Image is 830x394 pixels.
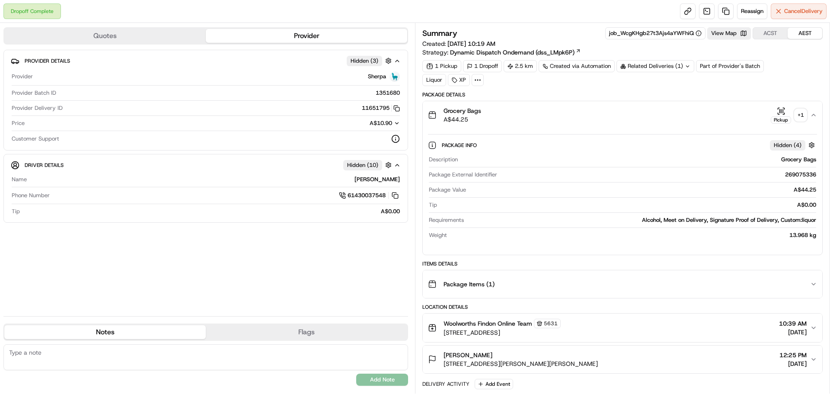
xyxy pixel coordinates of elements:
button: AEST [788,28,822,39]
button: Hidden (4) [770,140,817,151]
span: Package Items ( 1 ) [444,280,495,288]
span: Tip [12,208,20,215]
div: We're available if you need us! [29,91,109,98]
div: 13.968 kg [450,231,816,239]
input: Got a question? Start typing here... [22,56,156,65]
div: 269075336 [501,171,816,179]
button: A$10.90 [324,119,400,127]
span: Hidden ( 4 ) [774,141,801,149]
span: Provider Delivery ID [12,104,63,112]
div: 1 Pickup [422,60,461,72]
button: Notes [4,325,206,339]
span: Name [12,176,27,183]
div: Delivery Activity [422,381,469,388]
h3: Summary [422,29,457,37]
button: Start new chat [147,85,157,96]
span: Grocery Bags [444,106,481,115]
span: [DATE] [779,359,807,368]
div: Strategy: [422,48,581,57]
div: [PERSON_NAME] [30,176,400,183]
div: Grocery BagsA$44.25Pickup+1 [423,129,822,255]
div: 💻 [73,126,80,133]
div: Liquor [422,74,446,86]
div: 1 Dropoff [463,60,502,72]
span: 61430037548 [348,192,386,199]
button: ACST [753,28,788,39]
span: API Documentation [82,125,139,134]
button: Provider [206,29,407,43]
span: Cancel Delivery [784,7,823,15]
button: CancelDelivery [771,3,827,19]
span: Provider Batch ID [12,89,56,97]
a: Dynamic Dispatch Ondemand (dss_LMpk6P) [450,48,581,57]
span: 12:25 PM [779,351,807,359]
button: Reassign [737,3,767,19]
span: [STREET_ADDRESS] [444,328,561,337]
div: Alcohol, Meet on Delivery, Signature Proof of Delivery, Custom:liquor [467,216,816,224]
span: 5631 [544,320,558,327]
button: Quotes [4,29,206,43]
button: job_WcgKHgb27t3Ajs4aYWFhiQ [609,29,702,37]
button: [PERSON_NAME][STREET_ADDRESS][PERSON_NAME][PERSON_NAME]12:25 PM[DATE] [423,346,822,373]
span: Description [429,156,458,163]
span: [DATE] [779,328,807,336]
span: Pylon [86,147,105,153]
div: A$0.00 [23,208,400,215]
span: Customer Support [12,135,59,143]
span: Sherpa [368,73,386,80]
span: Package Info [442,142,479,149]
div: A$0.00 [441,201,816,209]
span: Provider [12,73,33,80]
span: 1351680 [376,89,400,97]
a: Created via Automation [539,60,615,72]
div: Location Details [422,304,823,311]
span: Driver Details [25,162,64,169]
img: Nash [9,9,26,26]
img: 1736555255976-a54dd68f-1ca7-489b-9aae-adbdc363a1c4 [9,83,24,98]
span: Knowledge Base [17,125,66,134]
div: Pickup [771,116,791,124]
button: Package Items (1) [423,270,822,298]
a: 💻API Documentation [70,122,142,138]
button: 11651795 [362,104,400,112]
div: + 1 [795,109,807,121]
div: Package Details [422,91,823,98]
span: Weight [429,231,447,239]
div: XP [448,74,470,86]
button: Pickup+1 [771,107,807,124]
span: Price [12,119,25,127]
div: 📗 [9,126,16,133]
button: Flags [206,325,407,339]
div: Related Deliveries (1) [616,60,694,72]
span: Tip [429,201,437,209]
button: View Map [707,27,751,39]
span: Package Value [429,186,466,194]
div: Items Details [422,260,823,267]
span: Hidden ( 10 ) [347,161,378,169]
button: Hidden (10) [343,160,394,170]
span: A$10.90 [370,119,392,127]
span: [STREET_ADDRESS][PERSON_NAME][PERSON_NAME] [444,359,598,368]
span: [DATE] 10:19 AM [447,40,495,48]
button: Driver DetailsHidden (10) [11,158,401,172]
button: Add Event [475,379,513,389]
span: 10:39 AM [779,319,807,328]
a: 📗Knowledge Base [5,122,70,138]
span: Phone Number [12,192,50,199]
div: Start new chat [29,83,142,91]
button: Woolworths Findon Online Team5631[STREET_ADDRESS]10:39 AM[DATE] [423,314,822,342]
a: 61430037548 [339,191,400,200]
div: 2.5 km [504,60,537,72]
a: Powered byPylon [61,146,105,153]
span: Package External Identifier [429,171,497,179]
span: Dynamic Dispatch Ondemand (dss_LMpk6P) [450,48,575,57]
span: [PERSON_NAME] [444,351,492,359]
span: Hidden ( 3 ) [351,57,378,65]
p: Welcome 👋 [9,35,157,48]
button: Hidden (3) [347,55,394,66]
span: Requirements [429,216,464,224]
button: Provider DetailsHidden (3) [11,54,401,68]
span: Reassign [741,7,763,15]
